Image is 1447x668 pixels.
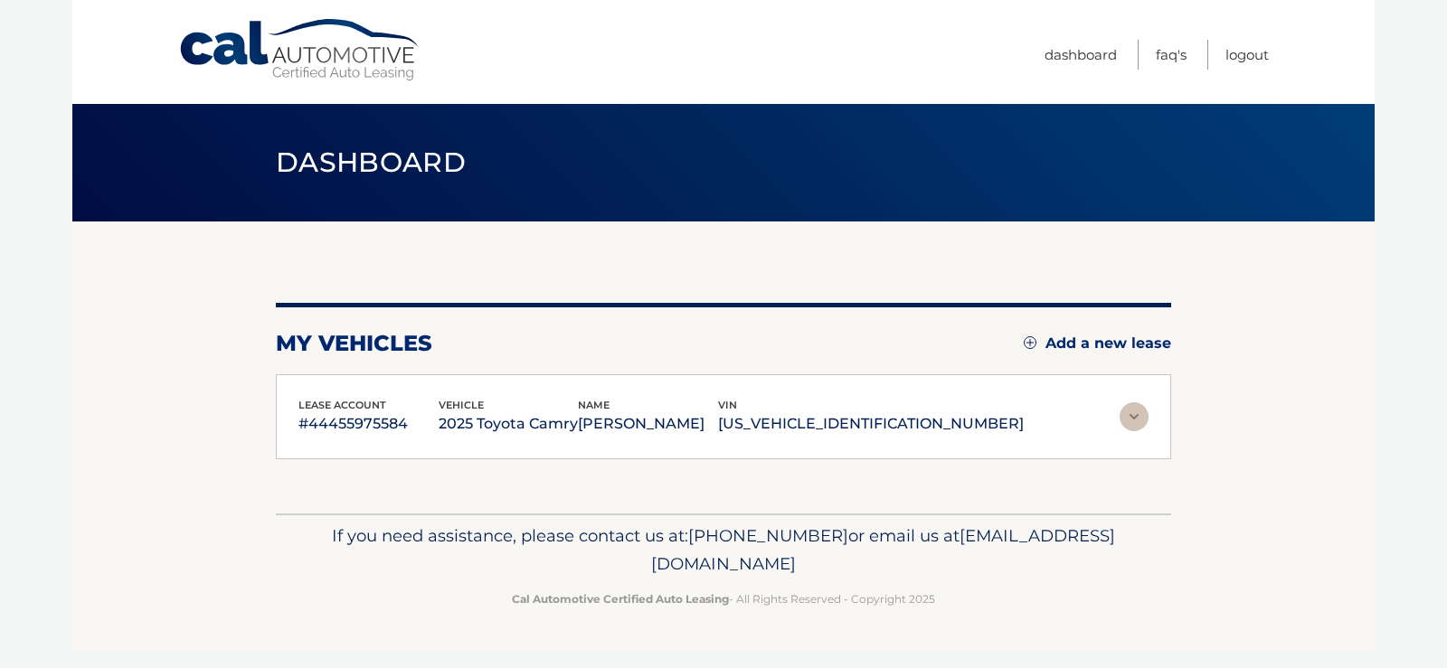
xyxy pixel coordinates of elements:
p: [PERSON_NAME] [578,411,718,437]
a: Add a new lease [1024,334,1171,353]
p: [US_VEHICLE_IDENTIFICATION_NUMBER] [718,411,1024,437]
span: lease account [298,399,386,411]
a: Cal Automotive [178,18,422,82]
span: vin [718,399,737,411]
span: vehicle [439,399,484,411]
p: #44455975584 [298,411,439,437]
a: Dashboard [1045,40,1117,70]
span: name [578,399,610,411]
a: Logout [1225,40,1269,70]
strong: Cal Automotive Certified Auto Leasing [512,592,729,606]
span: Dashboard [276,146,466,179]
a: FAQ's [1156,40,1187,70]
p: 2025 Toyota Camry [439,411,579,437]
span: [PHONE_NUMBER] [688,525,848,546]
img: accordion-rest.svg [1120,402,1149,431]
h2: my vehicles [276,330,432,357]
img: add.svg [1024,336,1036,349]
p: - All Rights Reserved - Copyright 2025 [288,589,1159,608]
p: If you need assistance, please contact us at: or email us at [288,522,1159,579]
